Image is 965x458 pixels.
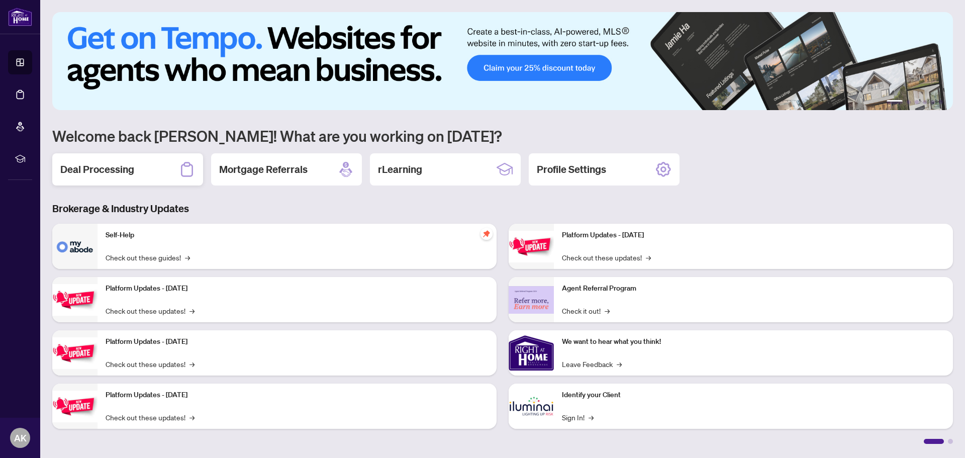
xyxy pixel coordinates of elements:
[8,8,32,26] img: logo
[509,330,554,376] img: We want to hear what you think!
[562,252,651,263] a: Check out these updates!→
[52,391,98,422] img: Platform Updates - July 8, 2025
[931,100,935,104] button: 5
[562,412,594,423] a: Sign In!→
[378,162,422,176] h2: rLearning
[589,412,594,423] span: →
[562,283,945,294] p: Agent Referral Program
[562,336,945,347] p: We want to hear what you think!
[617,358,622,370] span: →
[106,252,190,263] a: Check out these guides!→
[185,252,190,263] span: →
[219,162,308,176] h2: Mortgage Referrals
[189,412,195,423] span: →
[106,390,489,401] p: Platform Updates - [DATE]
[562,230,945,241] p: Platform Updates - [DATE]
[562,305,610,316] a: Check it out!→
[646,252,651,263] span: →
[106,283,489,294] p: Platform Updates - [DATE]
[52,126,953,145] h1: Welcome back [PERSON_NAME]! What are you working on [DATE]?
[907,100,911,104] button: 2
[106,412,195,423] a: Check out these updates!→
[106,230,489,241] p: Self-Help
[14,431,27,445] span: AK
[189,358,195,370] span: →
[509,286,554,314] img: Agent Referral Program
[915,100,919,104] button: 3
[509,384,554,429] img: Identify your Client
[189,305,195,316] span: →
[509,231,554,262] img: Platform Updates - June 23, 2025
[52,337,98,369] img: Platform Updates - July 21, 2025
[923,100,927,104] button: 4
[60,162,134,176] h2: Deal Processing
[106,336,489,347] p: Platform Updates - [DATE]
[605,305,610,316] span: →
[106,358,195,370] a: Check out these updates!→
[52,202,953,216] h3: Brokerage & Industry Updates
[480,228,493,240] span: pushpin
[52,224,98,269] img: Self-Help
[562,358,622,370] a: Leave Feedback→
[52,12,953,110] img: Slide 0
[106,305,195,316] a: Check out these updates!→
[939,100,943,104] button: 6
[52,284,98,316] img: Platform Updates - September 16, 2025
[887,100,903,104] button: 1
[537,162,606,176] h2: Profile Settings
[562,390,945,401] p: Identify your Client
